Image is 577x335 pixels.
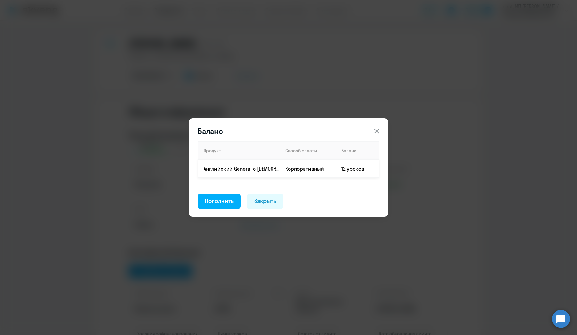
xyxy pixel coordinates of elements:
button: Закрыть [247,194,284,209]
div: Закрыть [254,197,277,205]
button: Пополнить [198,194,241,209]
td: Корпоративный [280,160,336,178]
p: Английский General с [DEMOGRAPHIC_DATA] преподавателем [204,165,280,172]
div: Пополнить [205,197,234,205]
th: Баланс [336,142,379,160]
td: 12 уроков [336,160,379,178]
th: Продукт [198,142,280,160]
th: Способ оплаты [280,142,336,160]
header: Баланс [189,126,388,136]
